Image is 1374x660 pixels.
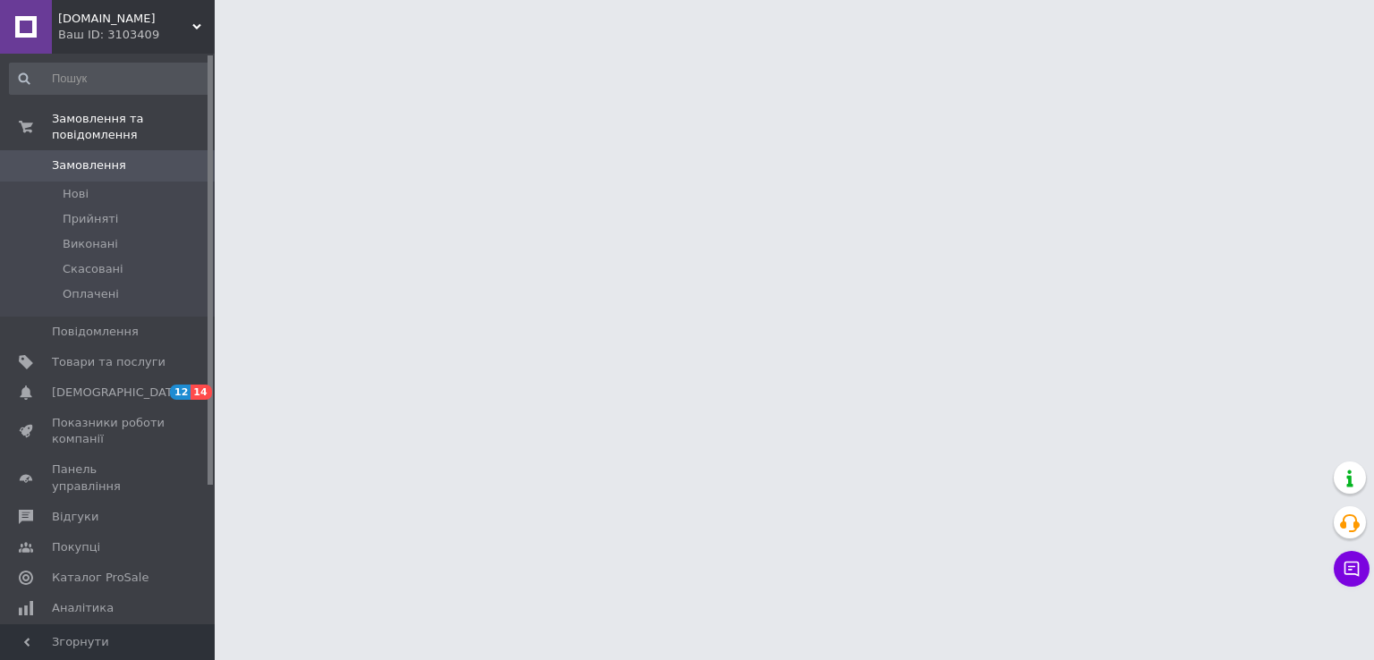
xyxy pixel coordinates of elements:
[52,111,215,143] span: Замовлення та повідомлення
[63,211,118,227] span: Прийняті
[52,354,165,370] span: Товари та послуги
[1334,551,1370,587] button: Чат з покупцем
[52,509,98,525] span: Відгуки
[9,63,211,95] input: Пошук
[52,415,165,447] span: Показники роботи компанії
[191,385,211,400] span: 14
[52,600,114,616] span: Аналітика
[170,385,191,400] span: 12
[52,461,165,494] span: Панель управління
[63,286,119,302] span: Оплачені
[52,157,126,173] span: Замовлення
[63,236,118,252] span: Виконані
[63,186,89,202] span: Нові
[58,11,192,27] span: futbolka.online
[52,324,139,340] span: Повідомлення
[52,539,100,555] span: Покупці
[52,385,184,401] span: [DEMOGRAPHIC_DATA]
[63,261,123,277] span: Скасовані
[58,27,215,43] div: Ваш ID: 3103409
[52,570,148,586] span: Каталог ProSale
